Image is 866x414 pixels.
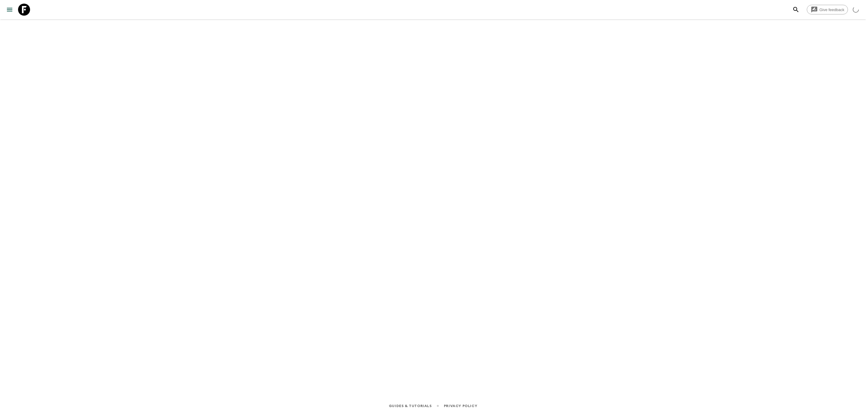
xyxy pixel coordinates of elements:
button: menu [4,4,16,16]
a: Privacy Policy [444,403,477,409]
button: search adventures [790,4,802,16]
a: Guides & Tutorials [389,403,432,409]
span: Give feedback [816,8,848,12]
a: Give feedback [807,5,848,14]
